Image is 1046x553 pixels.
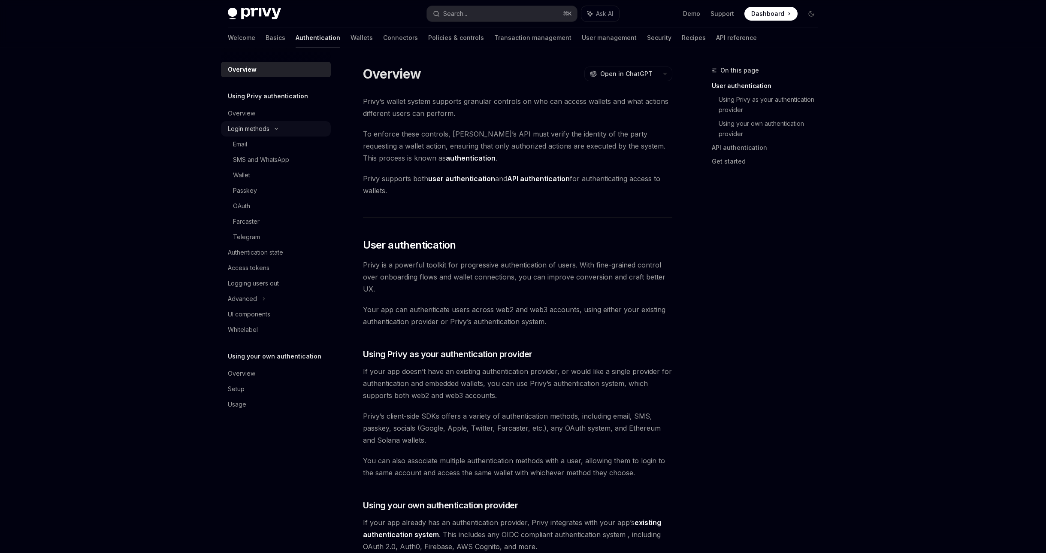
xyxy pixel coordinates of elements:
a: Wallet [221,167,331,183]
div: Passkey [233,185,257,196]
a: Telegram [221,229,331,245]
a: Dashboard [744,7,798,21]
a: SMS and WhatsApp [221,152,331,167]
button: Toggle dark mode [804,7,818,21]
div: Whitelabel [228,325,258,335]
img: dark logo [228,8,281,20]
h1: Overview [363,66,421,82]
a: Overview [221,366,331,381]
a: Transaction management [494,27,571,48]
div: Farcaster [233,216,260,227]
span: To enforce these controls, [PERSON_NAME]’s API must verify the identity of the party requesting a... [363,128,672,164]
div: Search... [443,9,467,19]
a: User authentication [712,79,825,93]
a: Overview [221,106,331,121]
h5: Using Privy authentication [228,91,308,101]
a: Support [710,9,734,18]
span: Privy is a powerful toolkit for progressive authentication of users. With fine-grained control ov... [363,259,672,295]
a: API reference [716,27,757,48]
a: API authentication [712,141,825,155]
a: Overview [221,62,331,77]
a: Using Privy as your authentication provider [719,93,825,117]
span: Privy supports both and for authenticating access to wallets. [363,173,672,197]
div: Overview [228,64,257,75]
button: Search...⌘K [427,6,577,21]
a: Authentication [296,27,340,48]
span: Privy’s wallet system supports granular controls on who can access wallets and what actions diffe... [363,95,672,119]
div: UI components [228,309,270,319]
div: Advanced [228,294,257,304]
div: Telegram [233,232,260,242]
button: Open in ChatGPT [584,67,658,81]
div: Usage [228,399,246,410]
a: Using your own authentication provider [719,117,825,141]
a: Wallets [351,27,373,48]
div: OAuth [233,201,250,211]
div: Authentication state [228,247,283,258]
a: Welcome [228,27,255,48]
a: Access tokens [221,260,331,276]
a: Get started [712,155,825,168]
a: Policies & controls [428,27,484,48]
a: Demo [683,9,700,18]
a: Setup [221,381,331,397]
span: Open in ChatGPT [600,70,653,78]
span: ⌘ K [563,10,572,17]
a: UI components [221,307,331,322]
span: Dashboard [751,9,784,18]
strong: user authentication [428,174,495,183]
a: Farcaster [221,214,331,229]
span: On this page [720,65,759,76]
span: Using Privy as your authentication provider [363,348,532,360]
span: You can also associate multiple authentication methods with a user, allowing them to login to the... [363,455,672,479]
a: User management [582,27,637,48]
a: Passkey [221,183,331,198]
a: Authentication state [221,245,331,260]
a: Security [647,27,671,48]
div: SMS and WhatsApp [233,155,289,165]
strong: API authentication [507,174,570,183]
span: Using your own authentication provider [363,499,518,511]
span: Privy’s client-side SDKs offers a variety of authentication methods, including email, SMS, passke... [363,410,672,446]
a: Basics [266,27,285,48]
span: If your app already has an authentication provider, Privy integrates with your app’s . This inclu... [363,517,672,553]
a: Logging users out [221,276,331,291]
a: Recipes [682,27,706,48]
span: Your app can authenticate users across web2 and web3 accounts, using either your existing authent... [363,304,672,328]
span: Ask AI [596,9,613,18]
button: Ask AI [581,6,619,21]
div: Access tokens [228,263,269,273]
div: Overview [228,368,255,379]
h5: Using your own authentication [228,351,321,362]
div: Wallet [233,170,250,180]
a: Email [221,137,331,152]
div: Setup [228,384,245,394]
a: Whitelabel [221,322,331,337]
a: Usage [221,397,331,412]
strong: authentication [446,154,496,162]
div: Overview [228,108,255,118]
div: Email [233,139,247,149]
div: Login methods [228,124,269,134]
div: Logging users out [228,278,279,289]
span: User authentication [363,238,456,252]
span: If your app doesn’t have an existing authentication provider, or would like a single provider for... [363,365,672,401]
a: Connectors [383,27,418,48]
a: OAuth [221,198,331,214]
